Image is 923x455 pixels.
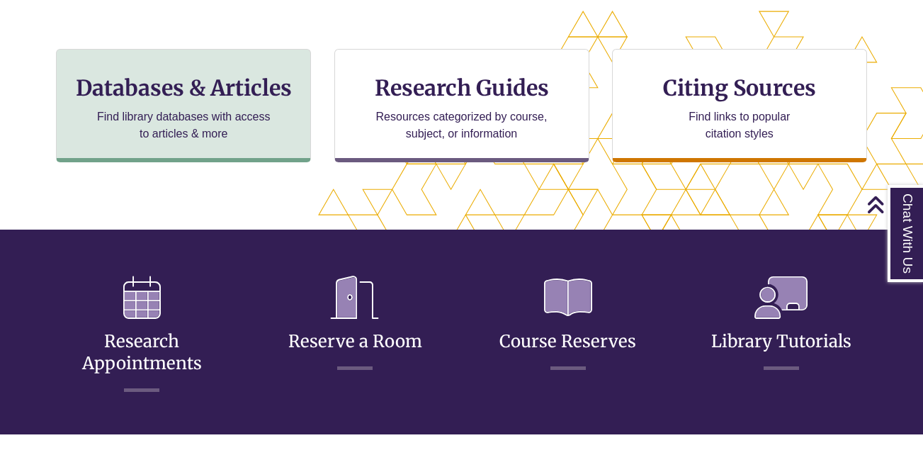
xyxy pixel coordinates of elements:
h3: Databases & Articles [68,74,299,101]
a: Course Reserves [499,296,636,352]
a: Reserve a Room [288,296,422,352]
p: Find library databases with access to articles & more [91,108,276,142]
a: Back to Top [866,195,919,214]
h3: Research Guides [346,74,577,101]
a: Databases & Articles Find library databases with access to articles & more [56,49,311,162]
a: Research Appointments [82,296,202,374]
a: Research Guides Resources categorized by course, subject, or information [334,49,589,162]
p: Resources categorized by course, subject, or information [369,108,554,142]
a: Library Tutorials [711,296,851,352]
p: Find links to popular citation styles [670,108,808,142]
h3: Citing Sources [653,74,826,101]
a: Citing Sources Find links to popular citation styles [612,49,867,162]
